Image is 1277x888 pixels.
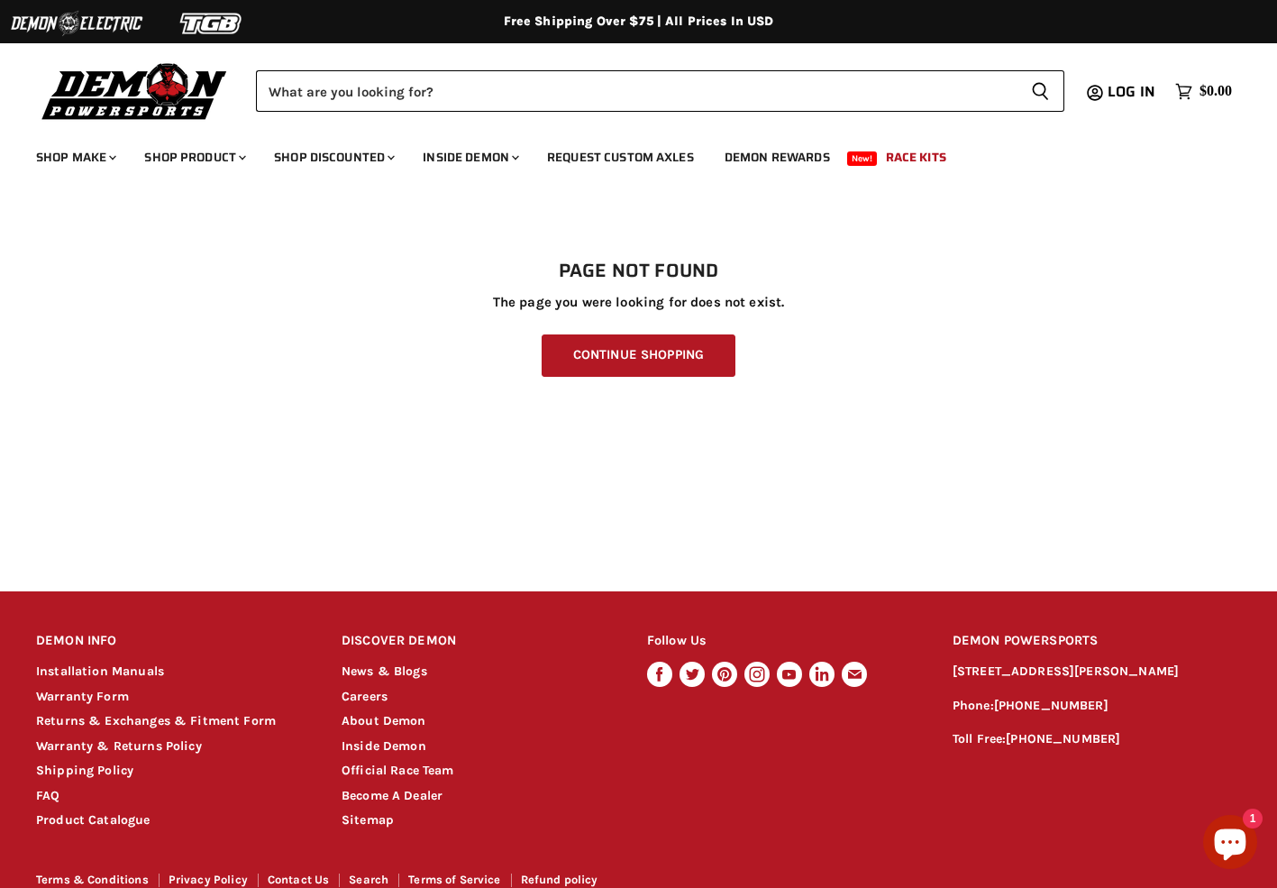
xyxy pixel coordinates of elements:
img: Demon Powersports [36,59,233,123]
a: News & Blogs [342,664,427,679]
inbox-online-store-chat: Shopify online store chat [1198,815,1263,874]
a: [PHONE_NUMBER] [994,698,1108,713]
a: Warranty & Returns Policy [36,738,202,754]
a: Refund policy [521,873,598,886]
input: Search [256,70,1017,112]
a: Terms of Service [408,873,500,886]
h2: DEMON INFO [36,620,307,663]
h2: DEMON POWERSPORTS [953,620,1241,663]
a: Race Kits [872,139,960,176]
a: Shop Product [131,139,257,176]
a: Sitemap [342,812,394,828]
img: Demon Electric Logo 2 [9,6,144,41]
a: Search [349,873,388,886]
a: Privacy Policy [169,873,248,886]
button: Search [1017,70,1064,112]
h1: Page not found [36,261,1241,282]
a: Become A Dealer [342,788,442,803]
a: $0.00 [1166,78,1241,105]
img: TGB Logo 2 [144,6,279,41]
a: Request Custom Axles [534,139,707,176]
a: Shipping Policy [36,763,133,778]
a: [PHONE_NUMBER] [1006,731,1120,746]
span: $0.00 [1199,83,1232,100]
form: Product [256,70,1064,112]
a: Warranty Form [36,689,129,704]
a: Official Race Team [342,763,454,778]
h2: DISCOVER DEMON [342,620,613,663]
p: [STREET_ADDRESS][PERSON_NAME] [953,662,1241,682]
span: Log in [1108,80,1155,103]
p: Toll Free: [953,729,1241,750]
span: New! [847,151,878,166]
a: Log in [1099,84,1166,100]
a: Installation Manuals [36,664,164,679]
a: Inside Demon [342,738,426,754]
a: About Demon [342,713,426,728]
ul: Main menu [23,132,1227,176]
a: Shop Make [23,139,127,176]
p: Phone: [953,696,1241,717]
a: Contact Us [268,873,330,886]
a: Demon Rewards [711,139,844,176]
a: Product Catalogue [36,812,151,828]
a: Continue Shopping [542,334,735,377]
p: The page you were looking for does not exist. [36,295,1241,310]
a: Returns & Exchanges & Fitment Form [36,713,276,728]
a: FAQ [36,788,59,803]
a: Shop Discounted [260,139,406,176]
a: Terms & Conditions [36,873,149,886]
a: Inside Demon [409,139,530,176]
a: Careers [342,689,388,704]
h2: Follow Us [647,620,918,663]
